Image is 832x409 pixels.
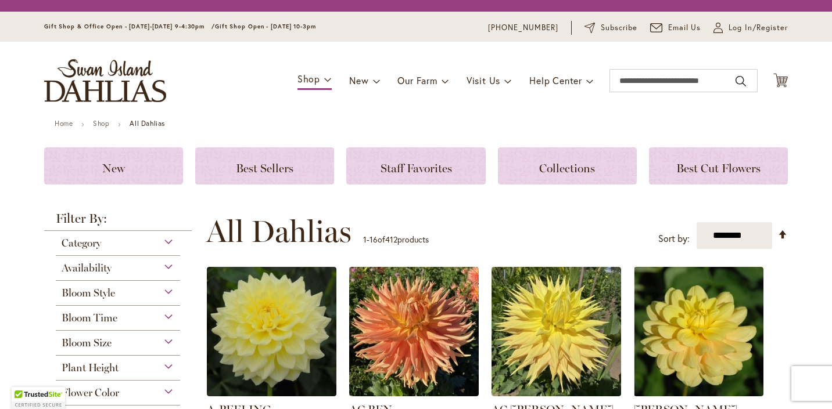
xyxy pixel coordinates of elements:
[55,119,73,128] a: Home
[297,73,320,85] span: Shop
[584,22,637,34] a: Subscribe
[349,74,368,86] span: New
[634,388,763,399] a: AHOY MATEY
[488,22,558,34] a: [PHONE_NUMBER]
[492,388,621,399] a: AC Jeri
[102,161,125,175] span: New
[529,74,582,86] span: Help Center
[93,119,109,128] a: Shop
[62,336,112,349] span: Bloom Size
[498,147,637,184] a: Collections
[206,214,352,249] span: All Dahlias
[346,147,485,184] a: Staff Favorites
[539,161,595,175] span: Collections
[650,22,701,34] a: Email Us
[676,161,761,175] span: Best Cut Flowers
[381,161,452,175] span: Staff Favorites
[62,312,117,324] span: Bloom Time
[236,161,293,175] span: Best Sellers
[492,267,621,396] img: AC Jeri
[385,234,397,245] span: 412
[215,23,316,30] span: Gift Shop Open - [DATE] 10-3pm
[62,287,115,299] span: Bloom Style
[44,212,192,231] strong: Filter By:
[195,147,334,184] a: Best Sellers
[634,267,763,396] img: AHOY MATEY
[668,22,701,34] span: Email Us
[349,267,479,396] img: AC BEN
[207,267,336,396] img: A-Peeling
[62,237,101,249] span: Category
[649,147,788,184] a: Best Cut Flowers
[349,388,479,399] a: AC BEN
[397,74,437,86] span: Our Farm
[44,59,166,102] a: store logo
[130,119,165,128] strong: All Dahlias
[658,228,690,249] label: Sort by:
[44,147,183,184] a: New
[62,262,112,274] span: Availability
[9,368,41,400] iframe: Launch Accessibility Center
[601,22,637,34] span: Subscribe
[62,386,119,399] span: Flower Color
[363,234,367,245] span: 1
[713,22,788,34] a: Log In/Register
[736,72,746,91] button: Search
[370,234,378,245] span: 16
[44,23,215,30] span: Gift Shop & Office Open - [DATE]-[DATE] 9-4:30pm /
[62,361,119,374] span: Plant Height
[729,22,788,34] span: Log In/Register
[467,74,500,86] span: Visit Us
[363,230,429,249] p: - of products
[207,388,336,399] a: A-Peeling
